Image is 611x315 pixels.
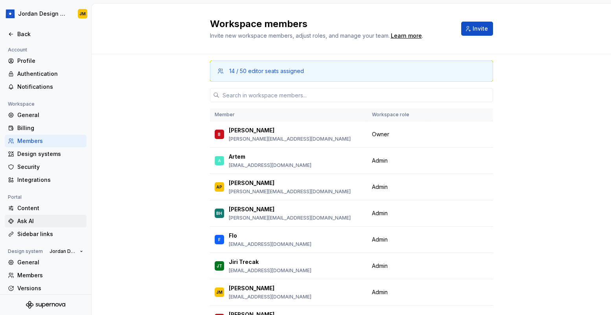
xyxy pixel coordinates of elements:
[210,32,390,39] span: Invite new workspace members, adjust roles, and manage your team.
[5,247,46,256] div: Design system
[218,236,221,244] div: F
[229,258,259,266] p: Jiri Trecak
[229,162,311,168] p: [EMAIL_ADDRESS][DOMAIN_NAME]
[372,288,388,296] span: Admin
[218,130,221,138] div: B
[5,68,86,80] a: Authentication
[5,55,86,67] a: Profile
[17,30,83,38] div: Back
[6,9,15,18] img: 049812b6-2877-400d-9dc9-987621144c16.png
[5,282,86,295] a: Versions
[17,284,83,292] div: Versions
[26,301,65,309] svg: Supernova Logo
[17,70,83,78] div: Authentication
[217,262,222,270] div: JT
[229,294,311,300] p: [EMAIL_ADDRESS][DOMAIN_NAME]
[17,124,83,132] div: Billing
[5,202,86,214] a: Content
[5,28,86,40] a: Back
[5,99,38,109] div: Workspace
[2,5,90,22] button: Jordan Design SystemJM
[5,45,30,55] div: Account
[367,108,427,121] th: Workspace role
[17,137,83,145] div: Members
[5,269,86,282] a: Members
[5,109,86,121] a: General
[216,183,222,191] div: AP
[210,108,367,121] th: Member
[17,230,83,238] div: Sidebar links
[229,189,351,195] p: [PERSON_NAME][EMAIL_ADDRESS][DOMAIN_NAME]
[18,10,68,18] div: Jordan Design System
[391,32,422,40] a: Learn more
[17,176,83,184] div: Integrations
[79,11,86,17] div: JM
[229,267,311,274] p: [EMAIL_ADDRESS][DOMAIN_NAME]
[219,88,493,102] input: Search in workspace members...
[17,57,83,65] div: Profile
[372,130,389,138] span: Owner
[17,163,83,171] div: Security
[229,232,237,240] p: Flo
[372,209,388,217] span: Admin
[17,204,83,212] div: Content
[390,33,423,39] span: .
[473,25,488,33] span: Invite
[461,22,493,36] button: Invite
[5,174,86,186] a: Integrations
[5,135,86,147] a: Members
[229,67,304,75] div: 14 / 50 editor seats assigned
[210,18,452,30] h2: Workspace members
[229,241,311,247] p: [EMAIL_ADDRESS][DOMAIN_NAME]
[5,81,86,93] a: Notifications
[17,83,83,91] div: Notifications
[229,205,274,213] p: [PERSON_NAME]
[17,271,83,279] div: Members
[5,228,86,240] a: Sidebar links
[372,262,388,270] span: Admin
[229,126,274,134] p: [PERSON_NAME]
[216,288,223,296] div: JM
[5,215,86,227] a: Ask AI
[17,111,83,119] div: General
[229,136,351,142] p: [PERSON_NAME][EMAIL_ADDRESS][DOMAIN_NAME]
[5,192,25,202] div: Portal
[5,256,86,269] a: General
[229,284,274,292] p: [PERSON_NAME]
[17,150,83,158] div: Design systems
[229,215,351,221] p: [PERSON_NAME][EMAIL_ADDRESS][DOMAIN_NAME]
[372,236,388,244] span: Admin
[229,179,274,187] p: [PERSON_NAME]
[17,258,83,266] div: General
[229,153,245,161] p: Artem
[372,183,388,191] span: Admin
[17,217,83,225] div: Ask AI
[216,209,222,217] div: BH
[372,157,388,165] span: Admin
[5,148,86,160] a: Design systems
[5,122,86,134] a: Billing
[50,248,77,255] span: Jordan Design System
[215,156,224,165] img: Artem
[5,161,86,173] a: Security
